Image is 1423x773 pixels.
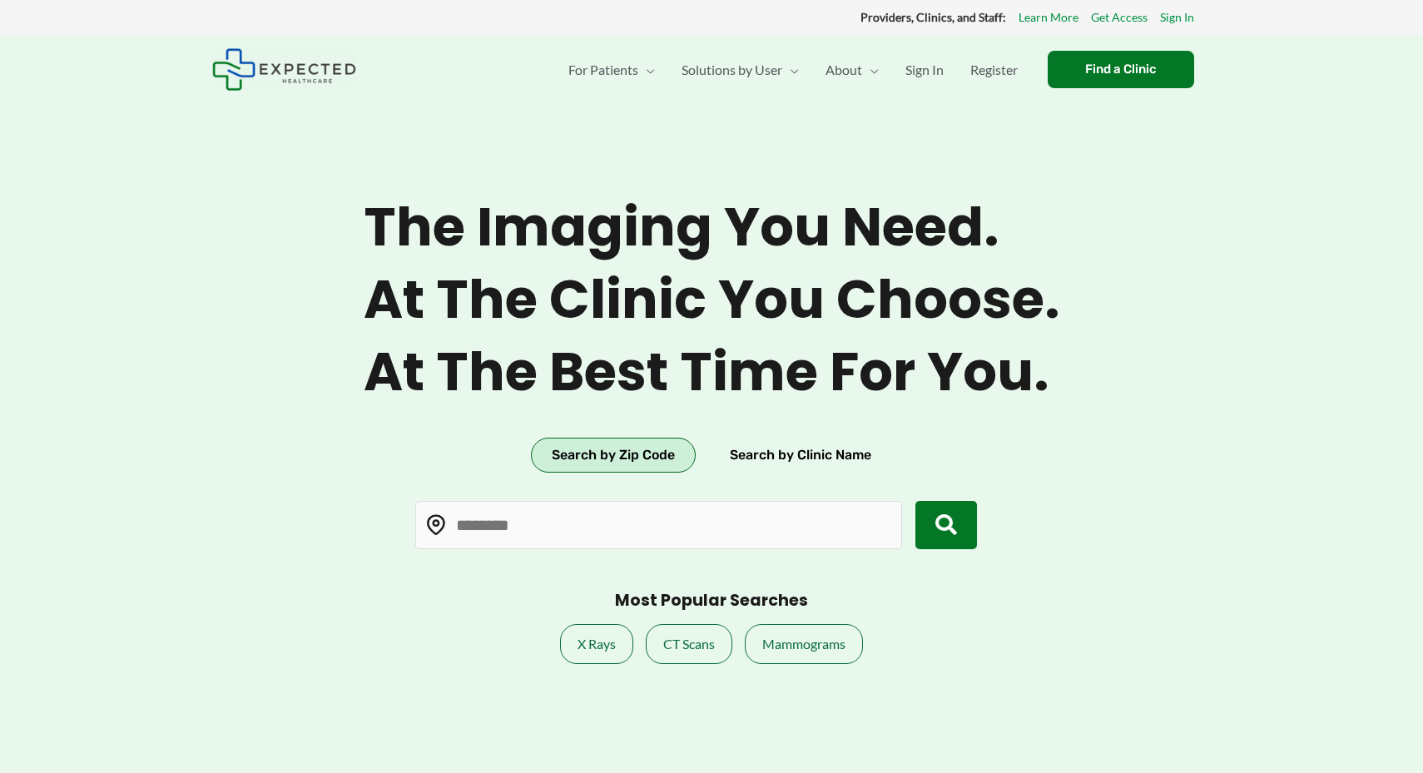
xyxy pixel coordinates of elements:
[1091,7,1148,28] a: Get Access
[555,41,668,99] a: For PatientsMenu Toggle
[364,196,1060,260] span: The imaging you need.
[1160,7,1194,28] a: Sign In
[862,41,879,99] span: Menu Toggle
[555,41,1031,99] nav: Primary Site Navigation
[1019,7,1078,28] a: Learn More
[709,438,892,473] button: Search by Clinic Name
[560,624,633,664] a: X Rays
[970,41,1018,99] span: Register
[364,340,1060,404] span: At the best time for you.
[1048,51,1194,88] a: Find a Clinic
[782,41,799,99] span: Menu Toggle
[212,48,356,91] img: Expected Healthcare Logo - side, dark font, small
[905,41,944,99] span: Sign In
[826,41,862,99] span: About
[531,438,696,473] button: Search by Zip Code
[860,10,1006,24] strong: Providers, Clinics, and Staff:
[646,624,732,664] a: CT Scans
[615,591,808,612] h3: Most Popular Searches
[425,514,447,536] img: Location pin
[638,41,655,99] span: Menu Toggle
[568,41,638,99] span: For Patients
[812,41,892,99] a: AboutMenu Toggle
[364,268,1060,332] span: At the clinic you choose.
[668,41,812,99] a: Solutions by UserMenu Toggle
[682,41,782,99] span: Solutions by User
[745,624,863,664] a: Mammograms
[892,41,957,99] a: Sign In
[957,41,1031,99] a: Register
